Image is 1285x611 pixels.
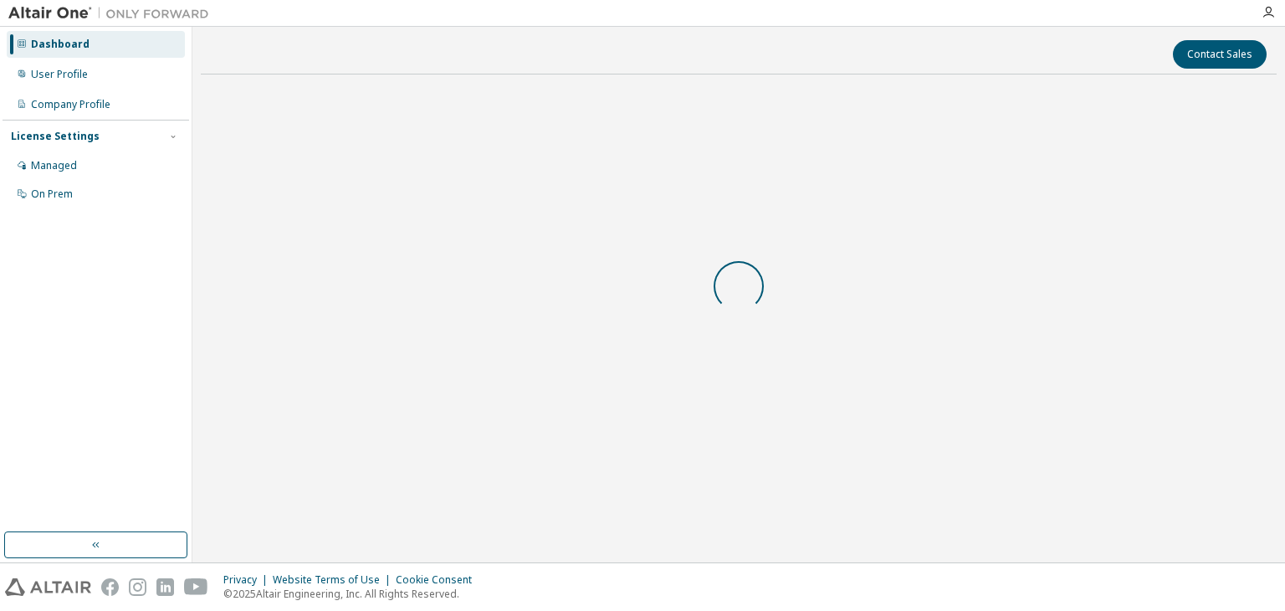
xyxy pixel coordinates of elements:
[156,578,174,596] img: linkedin.svg
[223,587,482,601] p: © 2025 Altair Engineering, Inc. All Rights Reserved.
[31,159,77,172] div: Managed
[8,5,218,22] img: Altair One
[1173,40,1267,69] button: Contact Sales
[129,578,146,596] img: instagram.svg
[184,578,208,596] img: youtube.svg
[223,573,273,587] div: Privacy
[31,68,88,81] div: User Profile
[31,38,90,51] div: Dashboard
[101,578,119,596] img: facebook.svg
[11,130,100,143] div: License Settings
[5,578,91,596] img: altair_logo.svg
[31,187,73,201] div: On Prem
[31,98,110,111] div: Company Profile
[396,573,482,587] div: Cookie Consent
[273,573,396,587] div: Website Terms of Use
